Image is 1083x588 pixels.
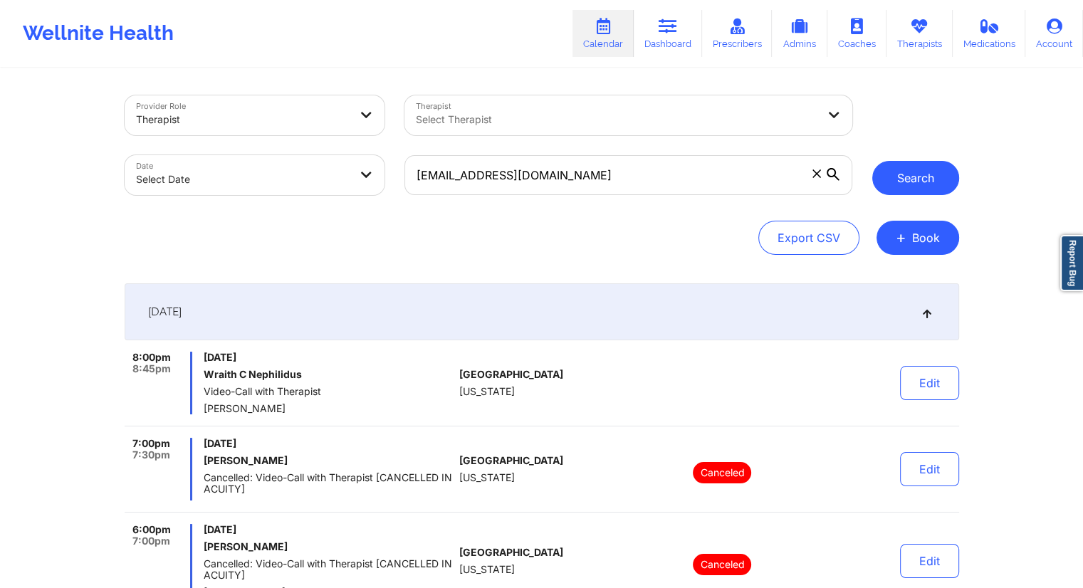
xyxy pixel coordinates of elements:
[900,366,959,400] button: Edit
[204,541,454,552] h6: [PERSON_NAME]
[827,10,886,57] a: Coaches
[953,10,1026,57] a: Medications
[132,449,170,461] span: 7:30pm
[204,386,454,397] span: Video-Call with Therapist
[693,462,751,483] p: Canceled
[148,305,182,319] span: [DATE]
[459,369,563,380] span: [GEOGRAPHIC_DATA]
[702,10,773,57] a: Prescribers
[204,558,454,581] span: Cancelled: Video-Call with Therapist [CANCELLED IN ACUITY]
[204,472,454,495] span: Cancelled: Video-Call with Therapist [CANCELLED IN ACUITY]
[404,155,852,195] input: Search by patient email
[459,547,563,558] span: [GEOGRAPHIC_DATA]
[204,352,454,363] span: [DATE]
[136,104,350,135] div: Therapist
[132,535,170,547] span: 7:00pm
[693,554,751,575] p: Canceled
[459,472,515,483] span: [US_STATE]
[459,564,515,575] span: [US_STATE]
[204,369,454,380] h6: Wraith C Nephilidus
[900,452,959,486] button: Edit
[772,10,827,57] a: Admins
[886,10,953,57] a: Therapists
[634,10,702,57] a: Dashboard
[136,164,350,195] div: Select Date
[204,524,454,535] span: [DATE]
[872,161,959,195] button: Search
[204,455,454,466] h6: [PERSON_NAME]
[896,233,906,241] span: +
[132,363,171,374] span: 8:45pm
[204,438,454,449] span: [DATE]
[572,10,634,57] a: Calendar
[877,221,959,255] button: +Book
[459,455,563,466] span: [GEOGRAPHIC_DATA]
[132,524,171,535] span: 6:00pm
[1025,10,1083,57] a: Account
[132,352,171,363] span: 8:00pm
[459,386,515,397] span: [US_STATE]
[1060,235,1083,291] a: Report Bug
[132,438,170,449] span: 7:00pm
[900,544,959,578] button: Edit
[758,221,859,255] button: Export CSV
[204,403,454,414] span: [PERSON_NAME]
